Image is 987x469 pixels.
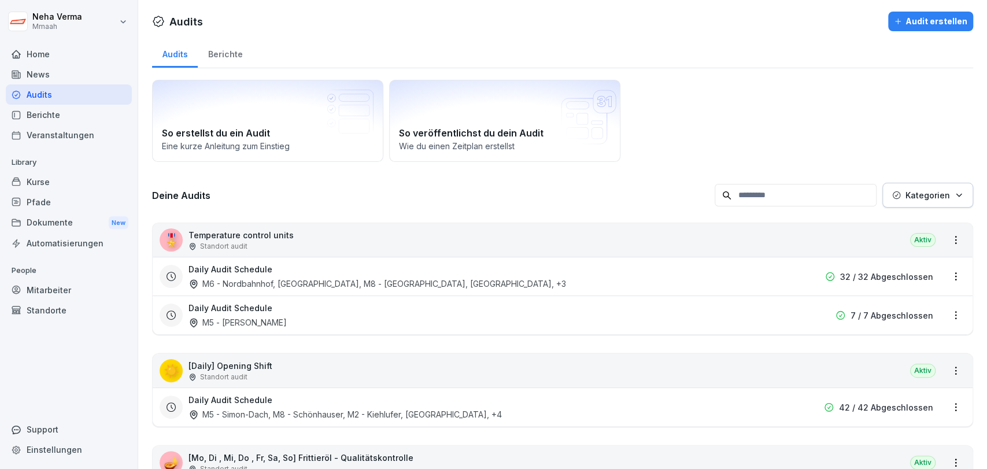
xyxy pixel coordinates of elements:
div: 🎖️ [160,228,183,252]
div: Aktiv [910,233,936,247]
h1: Audits [169,14,203,29]
div: M5 - [PERSON_NAME] [188,316,287,328]
h3: Deine Audits [152,189,709,202]
div: Support [6,419,132,440]
div: M6 - Nordbahnhof, [GEOGRAPHIC_DATA], M8 - [GEOGRAPHIC_DATA], [GEOGRAPHIC_DATA] , +3 [188,278,566,290]
a: Audits [6,84,132,105]
p: Mmaah [32,23,82,31]
p: Standort audit [200,372,247,382]
p: Wie du einen Zeitplan erstellst [399,140,611,152]
h3: Daily Audit Schedule [188,394,272,406]
p: Temperature control units [188,229,294,241]
p: Neha Verma [32,12,82,22]
div: M5 - Simon-Dach, M8 - Schönhauser, M2 - Kiehlufer, [GEOGRAPHIC_DATA] , +4 [188,408,502,420]
button: Kategorien [882,183,973,208]
h3: Daily Audit Schedule [188,302,272,314]
h3: Daily Audit Schedule [188,263,272,275]
a: Kurse [6,172,132,192]
h2: So erstellst du ein Audit [162,126,374,140]
a: Automatisierungen [6,233,132,253]
p: 7 / 7 Abgeschlossen [851,309,933,322]
div: Dokumente [6,212,132,234]
a: Standorte [6,300,132,320]
a: Berichte [198,38,253,68]
div: ☀️ [160,359,183,382]
p: Kategorien [905,189,950,201]
p: 32 / 32 Abgeschlossen [840,271,933,283]
p: Eine kurze Anleitung zum Einstieg [162,140,374,152]
p: People [6,261,132,280]
button: Audit erstellen [888,12,973,31]
h2: So veröffentlichst du dein Audit [399,126,611,140]
p: [Mo, Di , Mi, Do , Fr, Sa, So] Frittieröl - Qualitätskontrolle [188,452,413,464]
a: So veröffentlichst du dein AuditWie du einen Zeitplan erstellst [389,80,620,162]
p: Library [6,153,132,172]
a: Veranstaltungen [6,125,132,145]
a: Pfade [6,192,132,212]
a: Einstellungen [6,440,132,460]
a: Berichte [6,105,132,125]
div: Audit erstellen [894,15,967,28]
div: New [109,216,128,230]
a: Home [6,44,132,64]
a: Mitarbeiter [6,280,132,300]
div: Aktiv [910,364,936,378]
p: Standort audit [200,241,247,252]
p: 42 / 42 Abgeschlossen [839,401,933,413]
a: News [6,64,132,84]
a: DokumenteNew [6,212,132,234]
a: So erstellst du ein AuditEine kurze Anleitung zum Einstieg [152,80,383,162]
a: Audits [152,38,198,68]
p: [Daily] Opening Shift [188,360,272,372]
